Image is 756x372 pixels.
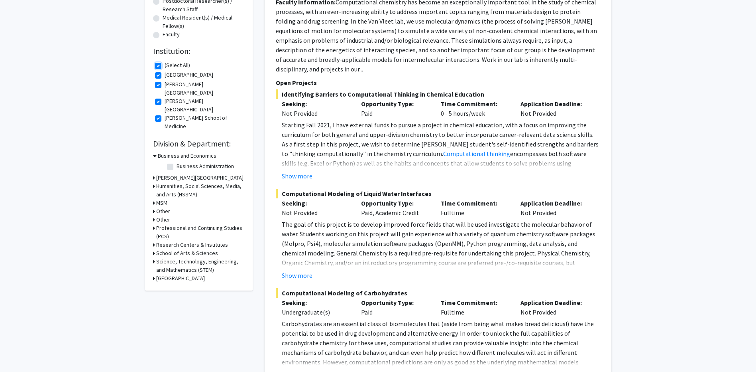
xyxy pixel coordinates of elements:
p: Time Commitment: [441,99,509,109]
span: Computational Modeling of Liquid Water Interfaces [276,189,600,198]
h3: Other [156,216,170,224]
h3: MSM [156,199,167,207]
a: Computational thinking [443,150,510,158]
h3: Science, Technology, Engineering, and Mathematics (STEM) [156,257,245,274]
h2: Division & Department: [153,139,245,148]
div: Not Provided [514,298,594,317]
h3: School of Arts & Sciences [156,249,218,257]
div: Undergraduate(s) [282,307,350,317]
p: The goal of this project is to develop improved force fields that will be used investigate the mo... [282,220,600,287]
h3: [GEOGRAPHIC_DATA] [156,274,205,283]
h3: Other [156,207,170,216]
label: [PERSON_NAME][GEOGRAPHIC_DATA] [165,80,243,97]
div: Not Provided [282,109,350,118]
h3: [PERSON_NAME][GEOGRAPHIC_DATA] [156,174,243,182]
div: Not Provided [514,99,594,118]
div: Paid [355,298,435,317]
div: 0 - 5 hours/week [435,99,514,118]
label: [GEOGRAPHIC_DATA] [165,71,213,79]
p: Opportunity Type: [361,198,429,208]
p: Opportunity Type: [361,298,429,307]
label: [PERSON_NAME] School of Medicine [165,114,243,131]
div: Paid, Academic Credit [355,198,435,218]
h3: Humanities, Social Sciences, Media, and Arts (HSSMA) [156,182,245,199]
label: Medical Resident(s) / Medical Fellow(s) [163,14,245,30]
p: Application Deadline: [520,99,588,109]
p: Seeking: [282,198,350,208]
p: Opportunity Type: [361,99,429,109]
p: Time Commitment: [441,298,509,307]
label: [PERSON_NAME][GEOGRAPHIC_DATA] [165,97,243,114]
iframe: Chat [6,336,34,366]
p: Seeking: [282,298,350,307]
h2: Institution: [153,46,245,56]
p: Starting Fall 2021, I have external funds to pursue a project in chemical education, with a focus... [282,120,600,178]
label: Business Administration [177,162,234,170]
div: Paid [355,99,435,118]
button: Show more [282,271,312,280]
p: Seeking: [282,99,350,109]
div: Not Provided [514,198,594,218]
div: Fulltime [435,198,514,218]
div: Not Provided [282,208,350,218]
label: Faculty [163,30,180,39]
h3: Professional and Continuing Studies (PCS) [156,224,245,241]
div: Fulltime [435,298,514,317]
h3: Business and Economics [158,152,216,160]
p: Application Deadline: [520,298,588,307]
label: (Select All) [165,61,190,69]
p: Time Commitment: [441,198,509,208]
button: Show more [282,171,312,181]
p: Open Projects [276,78,600,87]
h3: Research Centers & Institutes [156,241,228,249]
span: Computational Modeling of Carbohydrates [276,288,600,298]
p: Application Deadline: [520,198,588,208]
span: Identifying Barriers to Computational Thinking in Chemical Education [276,89,600,99]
